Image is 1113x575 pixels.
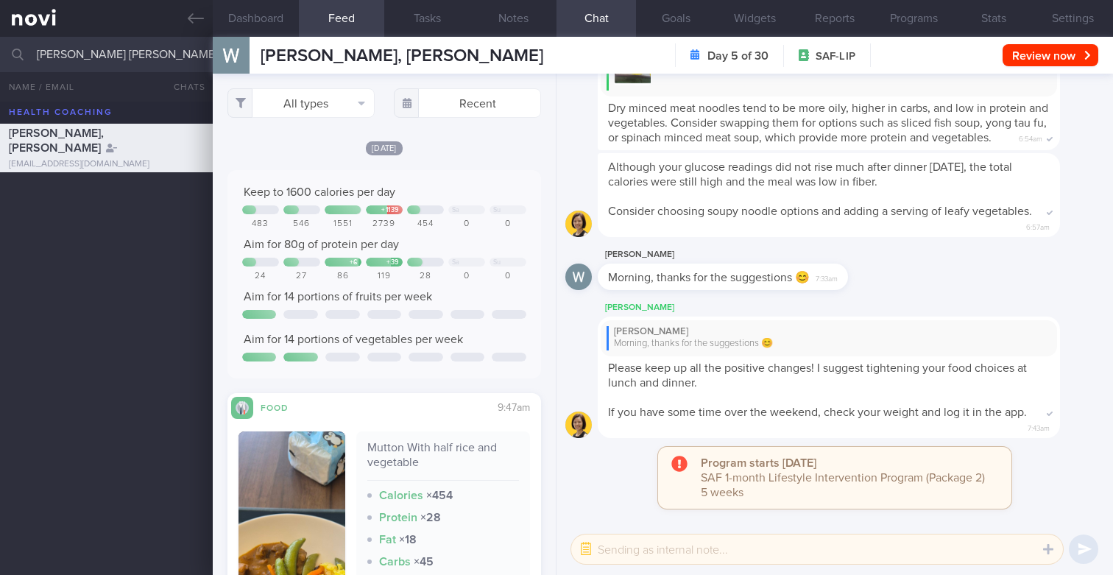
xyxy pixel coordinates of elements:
div: 2739 [366,219,403,230]
strong: × 454 [426,490,453,501]
div: 1551 [325,219,361,230]
div: 0 [490,219,526,230]
span: Aim for 80g of protein per day [244,239,399,250]
div: 119 [366,271,403,282]
span: 6:57am [1026,219,1050,233]
div: 546 [283,219,320,230]
div: 86 [325,271,361,282]
span: 7:43am [1028,420,1050,434]
span: 5 weeks [701,487,743,498]
span: SAF 1-month Lifestyle Intervention Program (Package 2) [701,472,985,484]
div: Sa [452,206,460,214]
strong: Program starts [DATE] [701,457,816,469]
span: 6:54am [1019,130,1042,144]
strong: Fat [379,534,396,546]
strong: × 28 [420,512,441,523]
div: 483 [242,219,279,230]
span: [PERSON_NAME], [PERSON_NAME] [9,127,104,154]
span: SAF-LIP [816,49,855,64]
span: Aim for 14 portions of fruits per week [244,291,432,303]
div: 0 [490,271,526,282]
span: Consider choosing soupy noodle options and adding a serving of leafy vegetables. [608,205,1032,217]
div: Mutton With half rice and vegetable [367,440,519,481]
span: 9:47am [498,403,530,413]
span: [DATE] [366,141,403,155]
span: Dry minced meat noodles tend to be more oily, higher in carbs, and low in protein and vegetables.... [608,102,1048,144]
span: Keep to 1600 calories per day [244,186,395,198]
div: 27 [283,271,320,282]
div: Morning, thanks for the suggestions 😊 [607,338,1051,350]
div: [EMAIL_ADDRESS][DOMAIN_NAME] [9,159,204,170]
div: + 1139 [381,206,399,214]
div: Food [253,401,312,413]
span: [PERSON_NAME], [PERSON_NAME] [261,47,543,65]
span: If you have some time over the weekend, check your weight and log it in the app. [608,406,1027,418]
strong: Carbs [379,556,411,568]
div: + 6 [350,258,358,267]
div: [PERSON_NAME] [598,246,892,264]
span: Although your glucose readings did not rise much after dinner [DATE], the total calories were sti... [608,161,1012,188]
div: Su [493,258,501,267]
div: 454 [407,219,444,230]
div: 0 [448,219,485,230]
div: Sa [452,258,460,267]
span: Please keep up all the positive changes! I suggest tightening your food choices at lunch and dinner. [608,362,1027,389]
div: 28 [407,271,444,282]
button: All types [227,88,375,118]
div: 0 [448,271,485,282]
div: 24 [242,271,279,282]
strong: Protein [379,512,417,523]
div: Su [493,206,501,214]
div: [PERSON_NAME] [607,326,1051,338]
button: Chats [154,72,213,102]
div: [PERSON_NAME] [598,299,1104,317]
div: + 39 [386,258,399,267]
strong: × 45 [414,556,434,568]
span: 7:33am [816,270,838,284]
span: Morning, thanks for the suggestions 😊 [608,272,810,283]
strong: Calories [379,490,423,501]
strong: × 18 [399,534,417,546]
button: Review now [1003,44,1098,66]
strong: Day 5 of 30 [707,49,768,63]
span: Aim for 14 portions of vegetables per week [244,334,463,345]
